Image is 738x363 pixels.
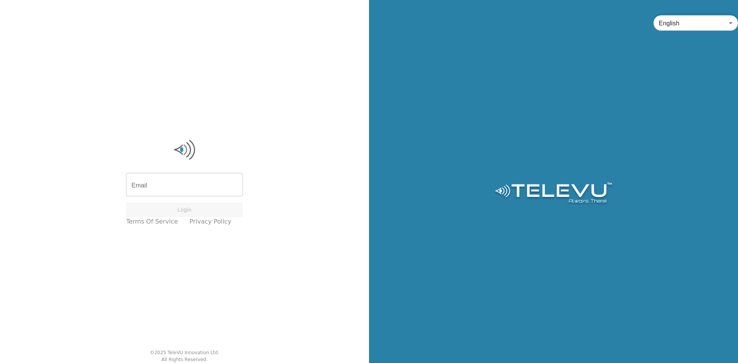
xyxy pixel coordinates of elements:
div: © 2025 TeleVU Innovation Ltd. [150,349,219,356]
img: Logo [494,182,613,206]
div: English [653,12,738,34]
div: All Rights Reserved. [161,356,208,363]
a: Privacy Policy [189,217,231,226]
img: Logo [126,138,243,161]
a: Terms of Service [126,217,178,226]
